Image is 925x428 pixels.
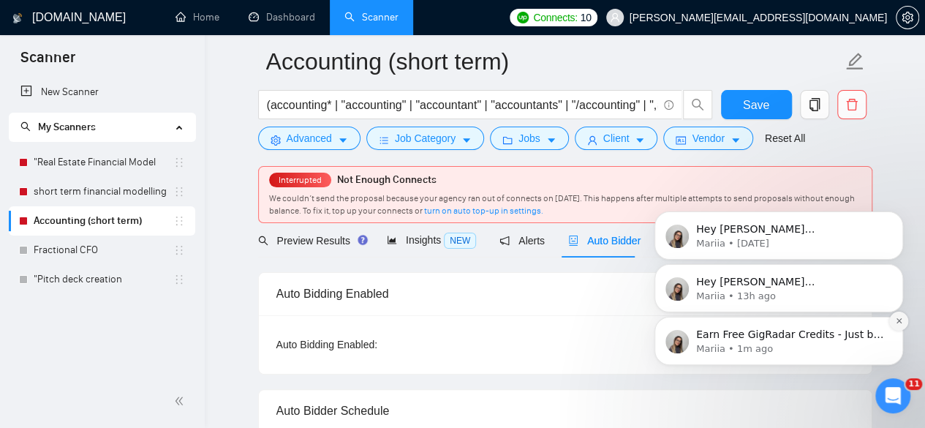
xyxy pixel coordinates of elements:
button: Save [721,90,792,119]
span: info-circle [664,100,673,110]
a: Accounting (short term) [34,206,173,236]
span: My Scanners [20,121,96,133]
span: holder [173,157,185,168]
span: Interrupted [274,175,326,185]
span: setting [896,12,918,23]
span: 10 [581,10,592,26]
li: Fractional CFO [9,236,195,265]
span: copy [801,98,828,111]
span: holder [173,274,185,285]
span: delete [838,98,866,111]
span: holder [173,186,185,198]
div: Auto Bidding Enabled [276,273,854,315]
div: Tooltip anchor [356,233,369,247]
span: robot [568,236,578,246]
span: Connects: [533,10,577,26]
button: setting [896,6,919,29]
span: Scanner [9,47,87,78]
button: userClientcaret-down [575,127,658,150]
img: upwork-logo.png [517,12,529,23]
a: turn on auto top-up in settings. [424,206,543,216]
a: searchScanner [344,11,399,23]
button: search [683,90,712,119]
a: "Real Estate Financial Model [34,148,173,177]
span: setting [271,135,281,146]
li: "Pitch deck creation [9,265,195,294]
div: Auto Bidding Enabled: [276,337,469,353]
a: dashboardDashboard [249,11,315,23]
span: Advanced [287,130,332,146]
span: user [587,135,597,146]
span: area-chart [387,235,397,245]
li: New Scanner [9,78,195,107]
span: caret-down [546,135,556,146]
span: search [258,236,268,246]
span: Insights [387,234,476,246]
span: NEW [444,233,476,249]
span: folder [502,135,513,146]
button: settingAdvancedcaret-down [258,127,360,150]
span: Save [743,96,769,114]
span: search [20,121,31,132]
li: "Real Estate Financial Model [9,148,195,177]
span: notification [499,236,510,246]
button: copy [800,90,829,119]
span: edit [845,52,864,71]
span: We couldn’t send the proposal because your agency ran out of connects on [DATE]. This happens aft... [269,193,855,216]
span: holder [173,215,185,227]
span: user [610,12,620,23]
a: homeHome [175,11,219,23]
span: holder [173,244,185,256]
span: Jobs [518,130,540,146]
a: "Pitch deck creation [34,265,173,294]
a: setting [896,12,919,23]
iframe: Intercom notifications message [633,119,925,388]
span: Auto Bidder [568,235,641,247]
span: caret-down [461,135,472,146]
span: Not Enough Connects [337,173,437,186]
span: Job Category [395,130,456,146]
span: Alerts [499,235,545,247]
li: Accounting (short term) [9,206,195,236]
input: Scanner name... [266,43,842,80]
span: search [684,98,711,111]
span: My Scanners [38,121,96,133]
img: logo [12,7,23,30]
span: caret-down [338,135,348,146]
span: Preview Results [258,235,363,247]
a: short term financial modelling [34,177,173,206]
span: double-left [174,394,189,408]
button: barsJob Categorycaret-down [366,127,484,150]
input: Search Freelance Jobs... [267,96,657,114]
span: bars [379,135,389,146]
button: folderJobscaret-down [490,127,569,150]
iframe: Intercom live chat [875,378,910,413]
button: delete [837,90,867,119]
a: New Scanner [20,78,184,107]
li: short term financial modelling [9,177,195,206]
a: Fractional CFO [34,236,173,265]
span: 11 [905,378,922,390]
span: Client [603,130,630,146]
